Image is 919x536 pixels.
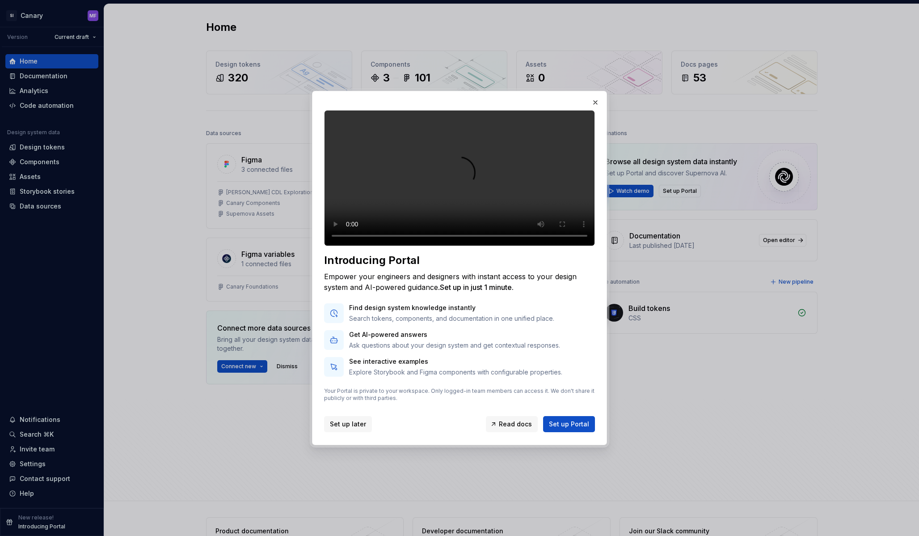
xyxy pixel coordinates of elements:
span: Set up later [330,420,366,429]
div: Introducing Portal [324,253,595,268]
p: Explore Storybook and Figma components with configurable properties. [349,368,562,377]
p: Your Portal is private to your workspace. Only logged-in team members can access it. We don't sha... [324,387,595,402]
p: Find design system knowledge instantly [349,303,554,312]
span: Set up in just 1 minute. [440,283,514,292]
a: Read docs [486,416,538,432]
p: See interactive examples [349,357,562,366]
span: Set up Portal [549,420,589,429]
p: Get AI-powered answers [349,330,560,339]
button: Set up Portal [543,416,595,432]
button: Set up later [324,416,372,432]
p: Search tokens, components, and documentation in one unified place. [349,314,554,323]
div: Empower your engineers and designers with instant access to your design system and AI-powered gui... [324,271,595,293]
span: Read docs [499,420,532,429]
p: Ask questions about your design system and get contextual responses. [349,341,560,350]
